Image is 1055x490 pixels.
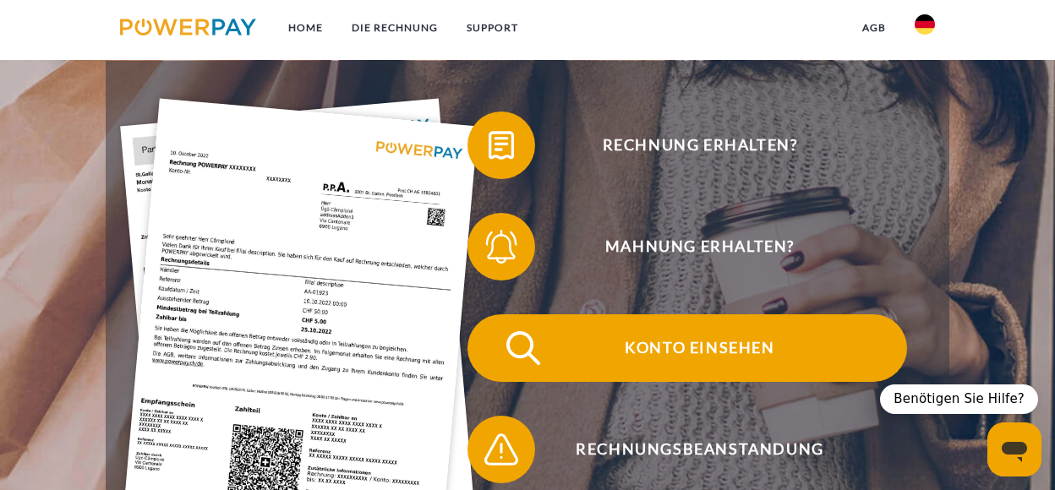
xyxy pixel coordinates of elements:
button: Rechnungsbeanstandung [467,416,907,483]
img: qb_warning.svg [480,428,522,471]
button: Rechnung erhalten? [467,112,907,179]
span: Rechnungsbeanstandung [493,416,907,483]
span: Rechnung erhalten? [493,112,907,179]
div: Benötigen Sie Hilfe? [880,384,1038,414]
a: SUPPORT [452,13,533,43]
span: Konto einsehen [493,314,907,382]
img: qb_search.svg [502,327,544,369]
a: agb [848,13,900,43]
img: qb_bill.svg [480,124,522,166]
iframe: Schaltfläche zum Öffnen des Messaging-Fensters; Konversation läuft [987,422,1041,476]
a: DIE RECHNUNG [337,13,452,43]
img: logo-powerpay.svg [120,19,256,35]
span: Mahnung erhalten? [493,213,907,280]
img: de [915,14,935,35]
button: Konto einsehen [467,314,907,382]
img: qb_bell.svg [480,226,522,268]
button: Mahnung erhalten? [467,213,907,280]
a: Home [274,13,337,43]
